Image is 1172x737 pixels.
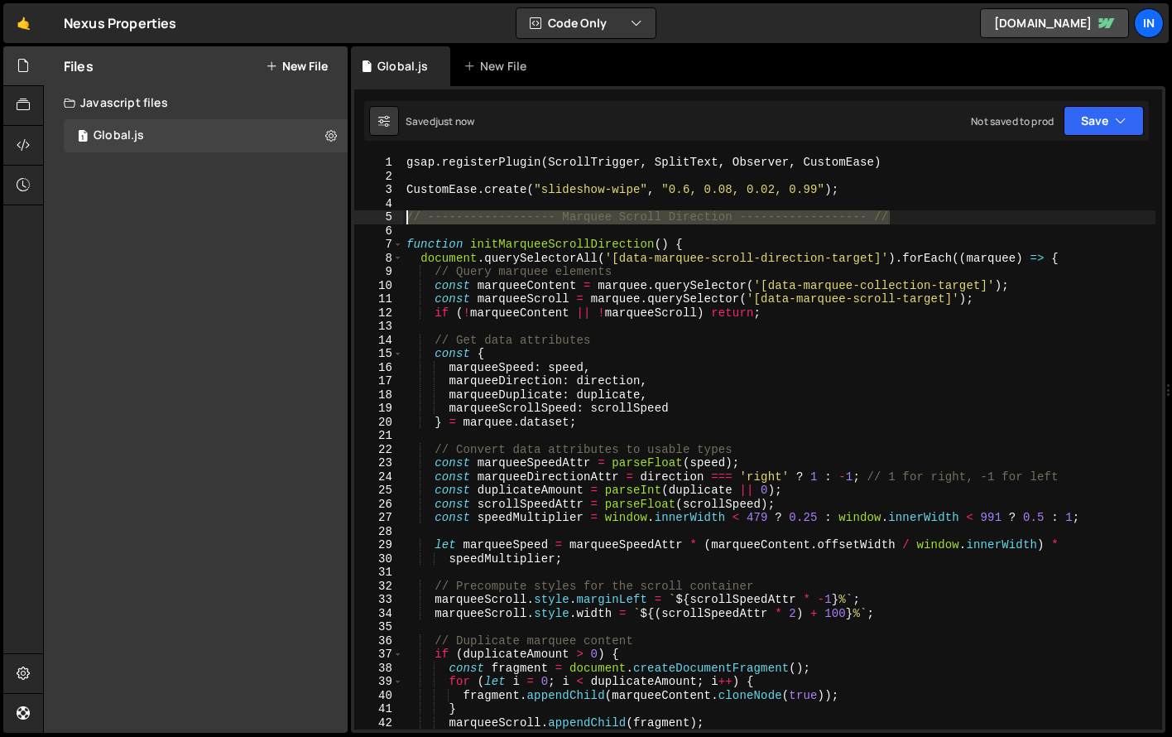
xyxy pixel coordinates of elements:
[377,58,428,75] div: Global.js
[435,114,474,128] div: just now
[354,334,403,348] div: 14
[354,538,403,552] div: 29
[354,675,403,689] div: 39
[354,156,403,170] div: 1
[354,593,403,607] div: 33
[354,252,403,266] div: 8
[354,347,403,361] div: 15
[266,60,328,73] button: New File
[354,634,403,648] div: 36
[1134,8,1164,38] a: In
[354,429,403,443] div: 21
[980,8,1129,38] a: [DOMAIN_NAME]
[354,525,403,539] div: 28
[354,210,403,224] div: 5
[354,470,403,484] div: 24
[354,498,403,512] div: 26
[354,648,403,662] div: 37
[354,306,403,320] div: 12
[354,238,403,252] div: 7
[354,716,403,730] div: 42
[971,114,1054,128] div: Not saved to prod
[94,128,144,143] div: Global.js
[354,224,403,238] div: 6
[354,416,403,430] div: 20
[354,607,403,621] div: 34
[44,86,348,119] div: Javascript files
[464,58,533,75] div: New File
[354,620,403,634] div: 35
[1064,106,1144,136] button: Save
[354,292,403,306] div: 11
[354,170,403,184] div: 2
[354,484,403,498] div: 25
[354,689,403,703] div: 40
[354,511,403,525] div: 27
[78,131,88,144] span: 1
[354,552,403,566] div: 30
[354,662,403,676] div: 38
[354,580,403,594] div: 32
[354,265,403,279] div: 9
[354,197,403,211] div: 4
[354,443,403,457] div: 22
[354,566,403,580] div: 31
[354,456,403,470] div: 23
[354,388,403,402] div: 18
[354,183,403,197] div: 3
[354,702,403,716] div: 41
[64,57,94,75] h2: Files
[354,374,403,388] div: 17
[354,361,403,375] div: 16
[64,13,177,33] div: Nexus Properties
[354,402,403,416] div: 19
[516,8,656,38] button: Code Only
[354,320,403,334] div: 13
[406,114,474,128] div: Saved
[3,3,44,43] a: 🤙
[64,119,348,152] div: 17042/46860.js
[354,279,403,293] div: 10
